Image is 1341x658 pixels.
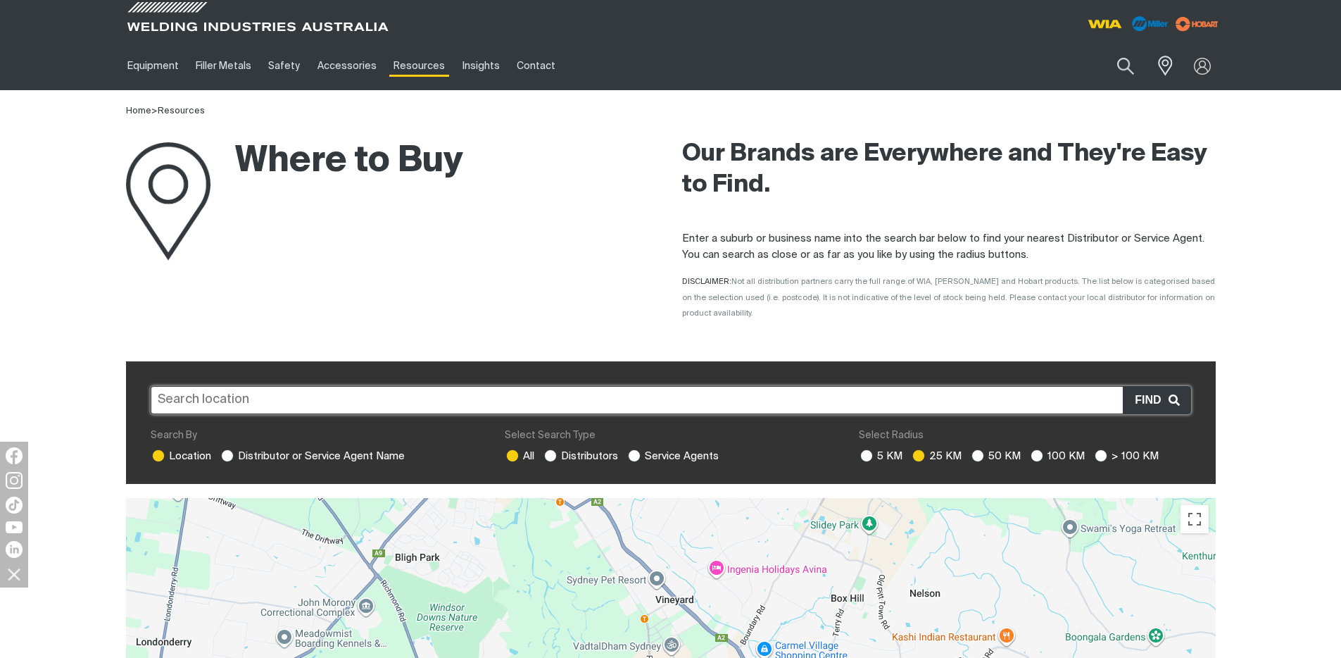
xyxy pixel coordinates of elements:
div: Select Radius [859,428,1190,443]
label: Distributors [543,451,618,461]
label: Distributor or Service Agent Name [220,451,405,461]
a: Home [126,106,151,116]
label: 100 KM [1029,451,1085,461]
a: Resources [158,106,205,116]
img: hide socials [2,562,26,586]
button: Find [1123,387,1190,414]
a: Safety [260,42,308,90]
span: Not all distribution partners carry the full range of WIA, [PERSON_NAME] and Hobart products. The... [682,278,1215,317]
label: Location [151,451,211,461]
label: 50 KM [970,451,1021,461]
img: YouTube [6,521,23,533]
h1: Where to Buy [126,139,463,185]
a: Resources [385,42,453,90]
a: Accessories [309,42,385,90]
img: TikTok [6,497,23,514]
a: Insights [453,42,508,90]
a: Equipment [119,42,187,90]
div: Search By [151,428,482,443]
div: Select Search Type [505,428,836,443]
span: > [151,106,158,116]
label: 5 KM [859,451,902,461]
label: Service Agents [627,451,719,461]
nav: Main [119,42,947,90]
img: LinkedIn [6,541,23,558]
button: Search products [1102,49,1150,82]
button: Toggle fullscreen view [1181,505,1209,533]
img: miller [1171,13,1223,35]
p: Enter a suburb or business name into the search bar below to find your nearest Distributor or Ser... [682,231,1216,263]
img: Facebook [6,447,23,464]
a: Filler Metals [187,42,260,90]
a: Contact [508,42,564,90]
img: Instagram [6,472,23,489]
h2: Our Brands are Everywhere and They're Easy to Find. [682,139,1216,201]
label: All [505,451,534,461]
span: DISCLAIMER: [682,278,1215,317]
label: 25 KM [911,451,962,461]
span: Find [1135,391,1168,409]
input: Product name or item number... [1083,49,1149,82]
label: > 100 KM [1093,451,1159,461]
input: Search location [151,386,1191,414]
